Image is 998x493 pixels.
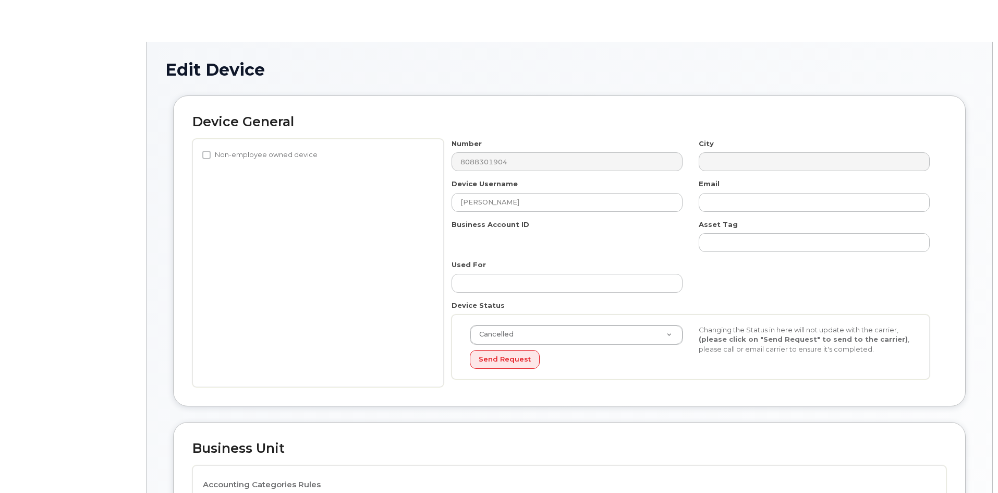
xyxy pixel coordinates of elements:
input: Non-employee owned device [202,151,211,159]
button: Send Request [470,350,540,369]
label: Device Username [452,179,518,189]
strong: (please click on "Send Request" to send to the carrier) [699,335,908,343]
label: Number [452,139,482,149]
a: Cancelled [470,326,683,344]
h2: Device General [192,115,946,129]
h2: Business Unit [192,441,946,456]
label: Email [699,179,720,189]
label: Device Status [452,300,505,310]
label: City [699,139,714,149]
div: Changing the Status in here will not update with the carrier, , please call or email carrier to e... [691,325,920,354]
label: Business Account ID [452,220,529,230]
h1: Edit Device [165,61,973,79]
label: Used For [452,260,486,270]
span: Cancelled [473,330,514,339]
h4: Accounting Categories Rules [203,480,936,489]
label: Asset Tag [699,220,738,230]
label: Non-employee owned device [202,149,318,161]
